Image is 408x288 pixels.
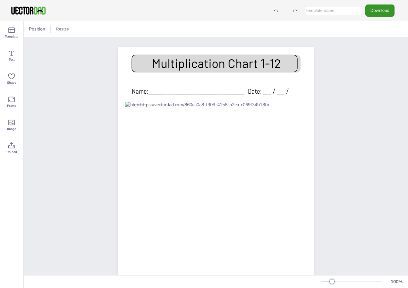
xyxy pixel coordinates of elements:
[7,126,16,131] span: Image
[305,6,362,15] input: template name
[7,80,16,85] span: Shape
[7,103,16,108] span: Frame
[389,279,404,285] div: 100 %
[28,26,47,32] span: Position
[152,55,281,71] span: Multiplication Chart 1-12
[6,149,17,155] span: Upload
[9,57,15,62] span: Text
[365,4,395,16] button: Download
[5,34,18,39] span: Template
[132,87,289,105] span: Name:_________________________ Date: __ / __ / ____
[53,24,72,34] button: Resize
[10,6,47,15] img: VectorDad-1.png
